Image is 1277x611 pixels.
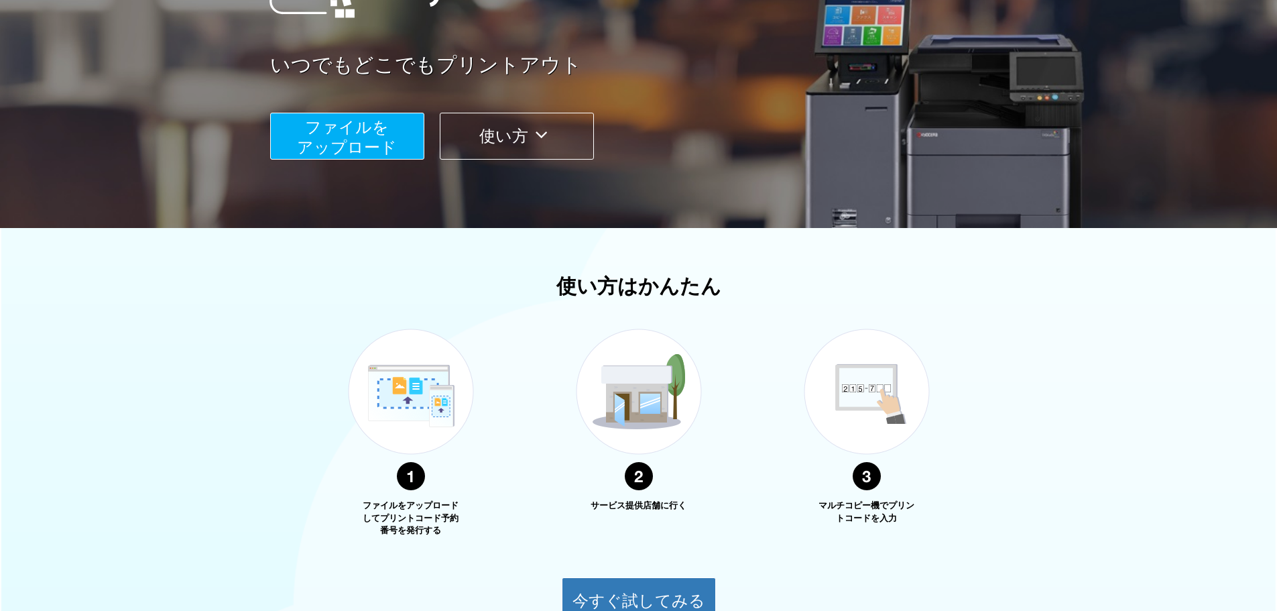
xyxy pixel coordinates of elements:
[270,51,1041,80] a: いつでもどこでもプリントアウト
[816,500,917,524] p: マルチコピー機でプリントコードを入力
[270,113,424,160] button: ファイルを​​アップロード
[361,500,461,537] p: ファイルをアップロードしてプリントコード予約番号を発行する
[297,118,397,156] span: ファイルを ​​アップロード
[589,500,689,512] p: サービス提供店舗に行く
[440,113,594,160] button: 使い方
